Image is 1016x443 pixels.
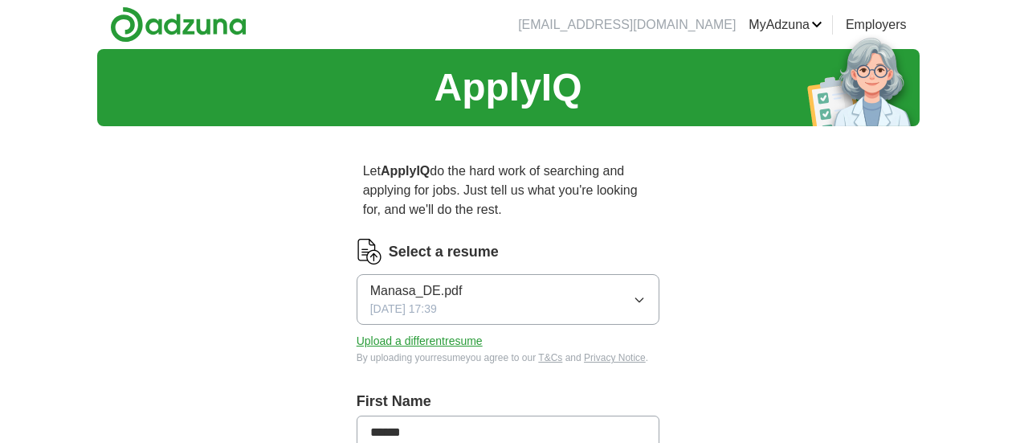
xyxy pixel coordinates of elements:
[381,164,430,178] strong: ApplyIQ
[370,301,437,318] span: [DATE] 17:39
[389,241,499,263] label: Select a resume
[357,239,382,265] img: CV Icon
[357,351,660,365] div: By uploading your resume you agree to our and .
[357,274,660,325] button: Manasa_DE.pdf[DATE] 17:39
[357,333,483,350] button: Upload a differentresume
[357,155,660,226] p: Let do the hard work of searching and applying for jobs. Just tell us what you're looking for, an...
[110,6,247,43] img: Adzuna logo
[749,15,822,35] a: MyAdzuna
[357,391,660,412] label: First Name
[584,352,646,363] a: Privacy Notice
[846,15,907,35] a: Employers
[370,281,463,301] span: Manasa_DE.pdf
[434,59,581,117] h1: ApplyIQ
[538,352,562,363] a: T&Cs
[518,15,736,35] li: [EMAIL_ADDRESS][DOMAIN_NAME]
